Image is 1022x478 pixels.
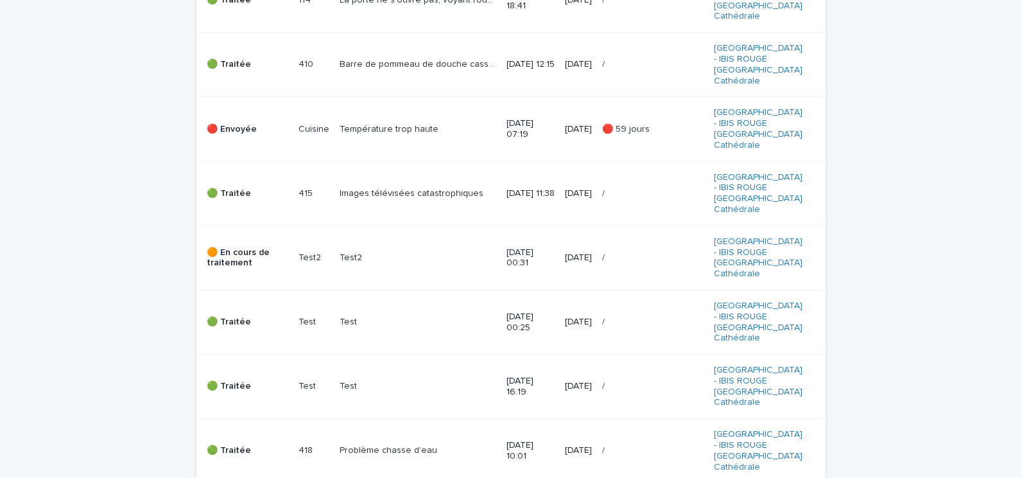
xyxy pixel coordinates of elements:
[714,429,805,472] a: [GEOGRAPHIC_DATA] - IBIS ROUGE [GEOGRAPHIC_DATA] Cathédrale
[340,186,486,199] p: Images télévisées catastrophiques
[196,161,826,226] tr: 🟢 Traitée415415 Images télévisées catastrophiquesTv images catastrophiques [DATE] 11:38[DATE]// [...
[196,226,826,290] tr: 🟠 En cours de traitementTest2Test2 Test2Test2 [DATE] 00:31[DATE]// [GEOGRAPHIC_DATA] - IBIS ROUGE...
[602,121,652,135] p: 🛑 59 jours
[565,59,592,70] p: [DATE]
[207,381,288,392] p: 🟢 Traitée
[507,312,555,333] p: [DATE] 00:25
[714,236,805,279] a: [GEOGRAPHIC_DATA] - IBIS ROUGE [GEOGRAPHIC_DATA] Cathédrale
[602,250,607,263] p: /
[299,186,315,199] p: 415
[714,237,802,278] font: [GEOGRAPHIC_DATA] - IBIS ROUGE [GEOGRAPHIC_DATA] Cathédrale
[565,252,592,263] p: [DATE]
[714,172,805,215] a: [GEOGRAPHIC_DATA] - IBIS ROUGE [GEOGRAPHIC_DATA] Cathédrale
[714,107,805,150] a: [GEOGRAPHIC_DATA] - IBIS ROUGE [GEOGRAPHIC_DATA] Cathédrale
[714,430,802,471] font: [GEOGRAPHIC_DATA] - IBIS ROUGE [GEOGRAPHIC_DATA] Cathédrale
[340,443,440,456] p: Problème chasse d’eau
[196,97,826,161] tr: 🔴 EnvoyéeCuisineCuisine Température trop hauteTempérature trop haute [DATE] 07:19[DATE]🛑 59 jours...
[299,443,315,456] p: 418
[340,378,359,392] p: Test
[565,124,592,135] p: [DATE]
[196,290,826,354] tr: 🟢 TraitéeTestTest TestTest [DATE] 00:25[DATE]// [GEOGRAPHIC_DATA] - IBIS ROUGE [GEOGRAPHIC_DATA] ...
[207,188,288,199] p: 🟢 Traitée
[340,121,441,135] p: Température trop haute
[714,366,802,407] font: [GEOGRAPHIC_DATA] - IBIS ROUGE [GEOGRAPHIC_DATA] Cathédrale
[299,57,316,70] p: 410
[340,57,499,70] p: Barre de pommeau de douche cassée
[507,118,555,140] p: [DATE] 07:19
[196,33,826,97] tr: 🟢 Traitée410410 Barre de pommeau de douche casséeBarre de pommeau de douche cassée [DATE] 12:15[D...
[299,314,318,328] p: Test
[714,44,802,85] font: [GEOGRAPHIC_DATA] - IBIS ROUGE [GEOGRAPHIC_DATA] Cathédrale
[602,57,607,70] p: /
[602,186,607,199] p: /
[714,301,802,342] font: [GEOGRAPHIC_DATA] - IBIS ROUGE [GEOGRAPHIC_DATA] Cathédrale
[714,108,802,149] font: [GEOGRAPHIC_DATA] - IBIS ROUGE [GEOGRAPHIC_DATA] Cathédrale
[207,247,288,269] p: 🟠 En cours de traitement
[565,381,592,392] p: [DATE]
[340,314,359,328] p: Test
[507,59,555,70] p: [DATE] 12:15
[602,314,607,328] p: /
[714,43,805,86] a: [GEOGRAPHIC_DATA] - IBIS ROUGE [GEOGRAPHIC_DATA] Cathédrale
[565,188,592,199] p: [DATE]
[207,317,288,328] p: 🟢 Traitée
[602,443,607,456] p: /
[299,378,318,392] p: Test
[507,440,555,462] p: [DATE] 10:01
[565,445,592,456] p: [DATE]
[299,121,332,135] p: Cuisine
[602,378,607,392] p: /
[714,365,805,408] a: [GEOGRAPHIC_DATA] - IBIS ROUGE [GEOGRAPHIC_DATA] Cathédrale
[507,247,555,269] p: [DATE] 00:31
[196,355,826,419] tr: 🟢 TraitéeTestTest TestTest [DATE] 16:19[DATE]// [GEOGRAPHIC_DATA] - IBIS ROUGE [GEOGRAPHIC_DATA] ...
[207,59,288,70] p: 🟢 Traitée
[207,445,288,456] p: 🟢 Traitée
[507,376,555,398] p: [DATE] 16:19
[714,173,802,214] font: [GEOGRAPHIC_DATA] - IBIS ROUGE [GEOGRAPHIC_DATA] Cathédrale
[299,250,324,263] p: Test2
[565,317,592,328] p: [DATE]
[340,250,365,263] p: Test2
[714,301,805,344] a: [GEOGRAPHIC_DATA] - IBIS ROUGE [GEOGRAPHIC_DATA] Cathédrale
[207,124,288,135] p: 🔴 Envoyée
[507,188,555,199] p: [DATE] 11:38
